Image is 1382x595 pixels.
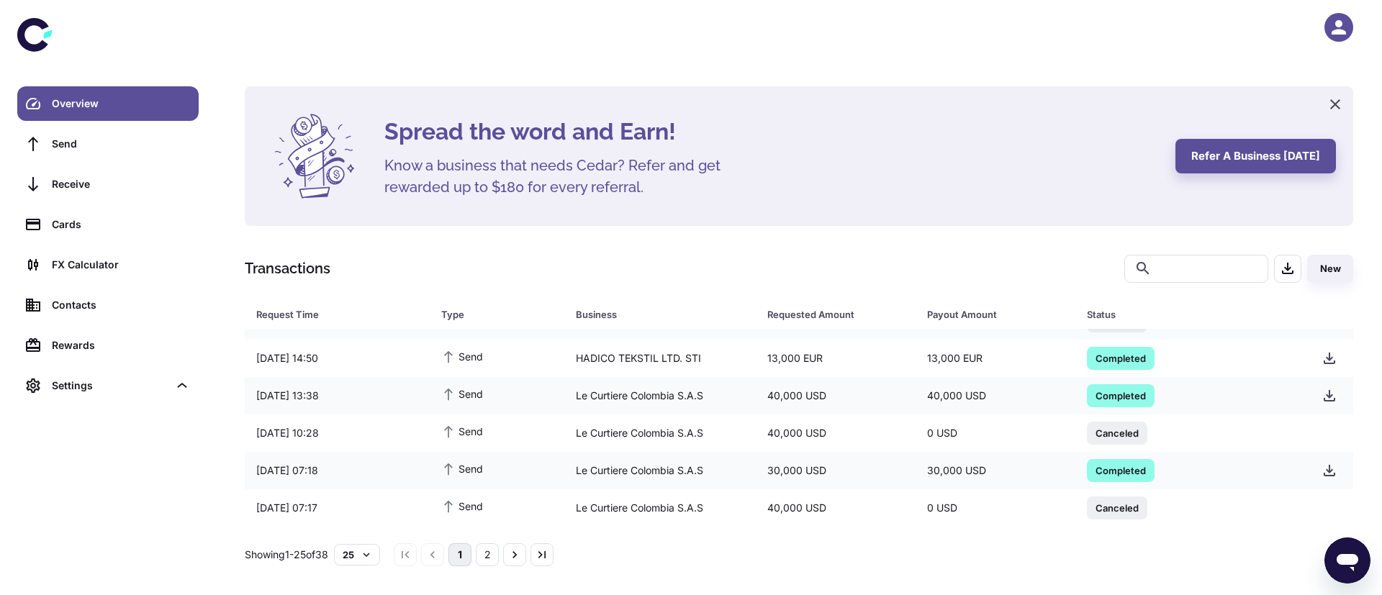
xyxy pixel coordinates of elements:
button: Refer a business [DATE] [1175,139,1336,173]
button: New [1307,255,1353,283]
div: Type [441,304,539,324]
button: Go to last page [530,543,554,566]
a: Send [17,127,199,161]
a: FX Calculator [17,247,199,282]
button: page 1 [448,543,471,566]
div: Contacts [52,297,190,313]
nav: pagination navigation [392,543,556,566]
a: Contacts [17,288,199,322]
iframe: Button to launch messaging window [1324,537,1370,583]
div: Payout Amount [927,304,1051,324]
div: Rewards [52,337,190,353]
span: Requested Amount [767,304,910,324]
div: FX Calculator [52,257,190,273]
div: Send [52,136,190,152]
button: Go to next page [503,543,526,566]
div: Request Time [256,304,405,324]
a: Rewards [17,328,199,363]
button: Go to page 2 [476,543,499,566]
p: Showing 1-25 of 38 [245,547,328,563]
h1: Transactions [245,258,330,279]
span: Type [441,304,558,324]
a: Cards [17,207,199,242]
div: Receive [52,176,190,192]
div: Overview [52,96,190,112]
div: Settings [52,378,168,394]
span: Request Time [256,304,424,324]
div: Settings [17,368,199,403]
div: Status [1087,304,1275,324]
span: Status [1087,304,1293,324]
h5: Know a business that needs Cedar? Refer and get rewarded up to $180 for every referral. [384,155,744,198]
div: Requested Amount [767,304,891,324]
button: 25 [334,544,380,566]
a: Overview [17,86,199,121]
a: Receive [17,167,199,201]
span: Payout Amount [927,304,1070,324]
div: Cards [52,217,190,232]
h4: Spread the word and Earn! [384,114,1158,149]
